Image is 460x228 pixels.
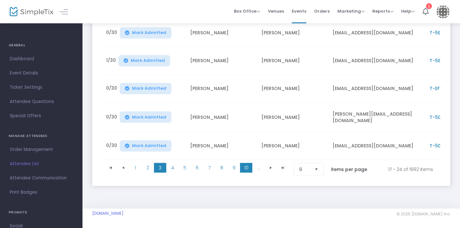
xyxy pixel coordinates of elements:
span: Go to the next page [268,165,273,170]
span: Page 6 [191,163,203,173]
h4: GENERAL [9,39,74,52]
span: Go to the previous page [121,165,126,170]
td: [PERSON_NAME] [257,75,329,103]
span: Page 11 [252,163,265,173]
span: Events [292,3,306,19]
td: [EMAIL_ADDRESS][DOMAIN_NAME] [329,47,426,75]
span: Venues [268,3,284,19]
span: Event Details [10,69,73,77]
span: Print Badges [10,188,73,197]
span: Help [401,8,415,14]
span: Mark Admitted [132,143,166,148]
span: Go to the next page [265,163,277,173]
span: Page 4 [166,163,179,173]
span: Page 3 [154,163,166,173]
span: 0/30 [106,85,117,94]
span: Box Office [234,8,260,14]
button: Mark Admitted [120,83,171,94]
kendo-pager-info: 17 - 24 of 1992 items [381,163,433,176]
span: © 2025 [DOMAIN_NAME] Inc. [397,211,450,217]
span: Order Management [10,145,73,154]
td: [EMAIL_ADDRESS][DOMAIN_NAME] [329,132,426,160]
td: [PERSON_NAME] [186,75,257,103]
span: 8 [299,166,309,173]
span: Page 5 [179,163,191,173]
span: Mark Admitted [132,30,166,35]
span: Marketing [337,8,365,14]
td: [PERSON_NAME] [186,19,257,47]
span: Special Offers [10,112,73,120]
td: [PERSON_NAME] [186,103,257,132]
span: Mark Admitted [132,86,166,91]
td: [PERSON_NAME] [257,103,329,132]
span: Go to the previous page [117,163,129,173]
span: Reports [372,8,393,14]
span: Go to the last page [277,163,289,173]
h4: PROMOTE [9,206,74,219]
td: [PERSON_NAME] [257,132,329,160]
span: Mark Admitted [132,115,166,120]
a: [DOMAIN_NAME] [92,211,124,216]
span: 1/30 [106,57,116,66]
td: [PERSON_NAME] [186,47,257,75]
td: [EMAIL_ADDRESS][DOMAIN_NAME] [329,75,426,103]
span: Page 1 [129,163,142,173]
td: [PERSON_NAME] [257,19,329,47]
span: Dashboard [10,55,73,63]
span: Attendee Communication [10,174,73,182]
button: Mark Admitted [118,55,170,66]
div: 1 [426,3,432,9]
span: Attendee Questions [10,97,73,106]
h4: MANAGE ATTENDEES [9,130,74,142]
td: [EMAIL_ADDRESS][DOMAIN_NAME] [329,19,426,47]
td: [PERSON_NAME] [257,47,329,75]
button: Mark Admitted [120,140,171,152]
span: Attendee List [10,160,73,168]
span: 0/30 [106,114,117,123]
span: Go to the last page [280,165,286,170]
span: Go to the first page [108,165,114,170]
span: Mark Admitted [131,58,165,63]
span: Page 9 [228,163,240,173]
label: items per page [331,166,367,173]
td: [PERSON_NAME][EMAIL_ADDRESS][DOMAIN_NAME] [329,103,426,132]
span: Page 10 [240,163,252,173]
button: Select [312,163,321,176]
span: Orders [314,3,330,19]
span: Page 8 [215,163,228,173]
td: [PERSON_NAME] [186,132,257,160]
span: Ticket Settings [10,83,73,92]
span: 0/30 [106,142,117,152]
span: Go to the first page [105,163,117,173]
button: Mark Admitted [120,111,171,123]
span: Page 2 [142,163,154,173]
span: 0/30 [106,29,117,39]
span: Page 7 [203,163,215,173]
button: Mark Admitted [120,27,171,39]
